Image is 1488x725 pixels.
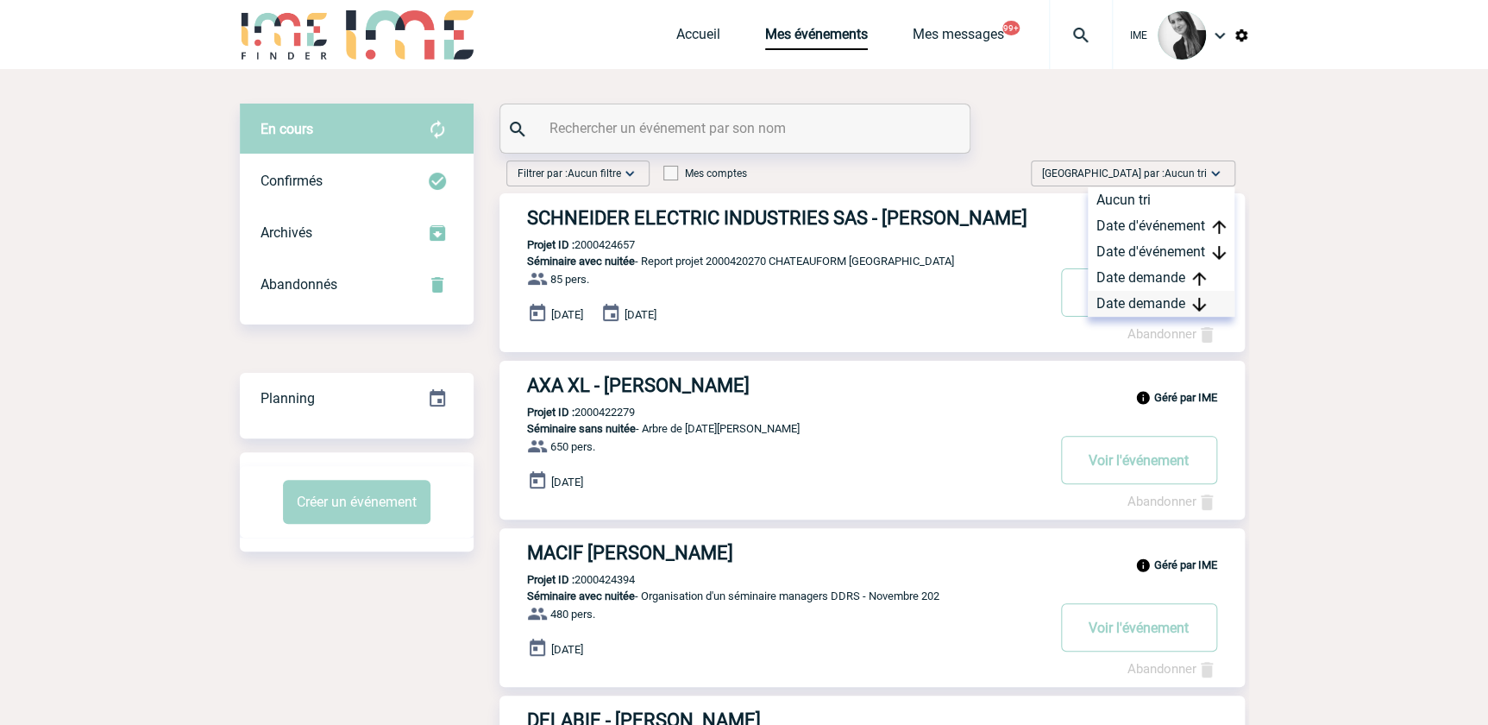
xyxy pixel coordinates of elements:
span: [DATE] [551,476,583,489]
p: - Organisation d'un séminaire managers DDRS - Novembre 202 [499,589,1045,602]
a: Planning [240,372,474,423]
img: baseline_expand_more_white_24dp-b.png [1207,165,1224,182]
span: 85 pers. [550,273,589,286]
img: info_black_24dp.svg [1135,390,1151,406]
div: Date d'événement [1088,213,1234,239]
img: baseline_expand_more_white_24dp-b.png [621,165,638,182]
a: Abandonner [1127,661,1217,677]
img: IME-Finder [240,10,330,60]
span: Filtrer par : [518,165,621,182]
label: Mes comptes [663,167,747,180]
p: 2000422279 [499,406,635,419]
a: SCHNEIDER ELECTRIC INDUSTRIES SAS - [PERSON_NAME] [499,207,1245,229]
div: Retrouvez ici tous les événements que vous avez décidé d'archiver [240,207,474,259]
button: Voir l'événement [1061,436,1217,484]
span: 650 pers. [550,440,595,453]
a: MACIF [PERSON_NAME] [499,542,1245,564]
a: Abandonner [1127,326,1217,342]
button: Voir l'événement [1061,268,1217,317]
p: - Arbre de [DATE][PERSON_NAME] [499,422,1045,435]
p: 2000424394 [499,573,635,586]
h3: SCHNEIDER ELECTRIC INDUSTRIES SAS - [PERSON_NAME] [527,207,1045,229]
span: En cours [261,121,313,137]
input: Rechercher un événement par son nom [545,116,929,141]
span: Planning [261,390,315,407]
div: Date demande [1088,265,1234,291]
span: Aucun tri [1165,167,1207,180]
span: 480 pers. [550,608,595,621]
b: Géré par IME [1154,558,1217,571]
p: 2000424657 [499,238,635,251]
b: Projet ID : [527,238,574,251]
span: [DATE] [551,643,583,656]
button: Créer un événement [283,480,430,524]
span: IME [1130,29,1147,41]
p: - Report projet 2000420270 CHATEAUFORM [GEOGRAPHIC_DATA] [499,255,1045,268]
div: Date d'événement [1088,239,1234,265]
div: Retrouvez ici tous vos événements annulés [240,259,474,311]
button: 99+ [1002,21,1020,35]
button: Voir l'événement [1061,603,1217,652]
img: arrow_downward.png [1192,298,1206,312]
span: Séminaire avec nuitée [527,589,635,602]
div: Retrouvez ici tous vos évènements avant confirmation [240,104,474,155]
a: Accueil [676,26,720,50]
span: Aucun filtre [568,167,621,180]
img: arrow_downward.png [1212,246,1226,260]
div: Aucun tri [1088,187,1234,213]
img: info_black_24dp.svg [1135,558,1151,573]
a: Abandonner [1127,494,1217,509]
a: Mes messages [913,26,1004,50]
a: AXA XL - [PERSON_NAME] [499,375,1245,396]
span: Séminaire avec nuitée [527,255,635,268]
h3: MACIF [PERSON_NAME] [527,542,1045,564]
span: [DATE] [625,308,656,321]
span: Abandonnés [261,276,337,293]
span: Séminaire sans nuitée [527,422,636,435]
b: Géré par IME [1154,391,1217,404]
img: arrow_upward.png [1212,220,1226,234]
span: Confirmés [261,173,323,189]
b: Projet ID : [527,573,574,586]
img: arrow_upward.png [1192,272,1206,286]
div: Date demande [1088,291,1234,317]
span: [GEOGRAPHIC_DATA] par : [1042,165,1207,182]
div: Retrouvez ici tous vos événements organisés par date et état d'avancement [240,373,474,425]
span: Archivés [261,224,312,241]
span: [DATE] [551,308,583,321]
img: 101050-0.jpg [1158,11,1206,60]
a: Mes événements [765,26,868,50]
h3: AXA XL - [PERSON_NAME] [527,375,1045,396]
b: Projet ID : [527,406,574,419]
